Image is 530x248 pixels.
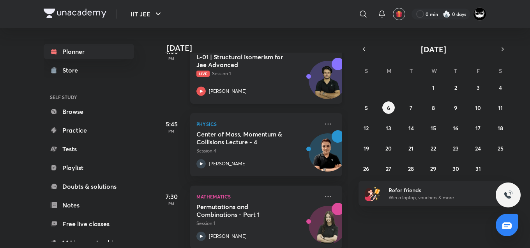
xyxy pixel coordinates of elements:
abbr: October 21, 2025 [408,145,413,152]
abbr: October 15, 2025 [431,124,436,132]
button: October 25, 2025 [494,142,507,154]
p: [PERSON_NAME] [209,88,247,95]
h5: Center of Mass, Momentum & Collisions Lecture - 4 [196,130,293,146]
abbr: October 31, 2025 [475,165,481,172]
h6: SELF STUDY [44,90,134,104]
button: [DATE] [369,44,497,55]
p: Win a laptop, vouchers & more [389,194,484,201]
abbr: October 19, 2025 [364,145,369,152]
abbr: October 28, 2025 [408,165,414,172]
abbr: October 14, 2025 [408,124,414,132]
button: October 2, 2025 [449,81,462,94]
button: October 11, 2025 [494,101,507,114]
button: October 23, 2025 [449,142,462,154]
button: October 16, 2025 [449,122,462,134]
button: IIT JEE [126,6,168,22]
button: October 5, 2025 [360,101,373,114]
button: avatar [393,8,405,20]
abbr: Tuesday [410,67,413,74]
button: October 12, 2025 [360,122,373,134]
button: October 3, 2025 [472,81,484,94]
abbr: October 27, 2025 [386,165,391,172]
button: October 19, 2025 [360,142,373,154]
h5: 7:30 [156,192,187,201]
a: Company Logo [44,9,106,20]
abbr: October 16, 2025 [453,124,458,132]
h4: [DATE] [167,43,350,53]
abbr: October 17, 2025 [475,124,481,132]
abbr: October 30, 2025 [452,165,459,172]
p: Session 1 [196,70,319,77]
div: Store [62,66,83,75]
abbr: Friday [477,67,480,74]
abbr: Saturday [499,67,502,74]
p: Mathematics [196,192,319,201]
abbr: October 24, 2025 [475,145,481,152]
span: [DATE] [421,44,446,55]
button: October 28, 2025 [405,162,417,175]
abbr: October 2, 2025 [454,84,457,91]
abbr: October 11, 2025 [498,104,503,112]
button: October 20, 2025 [382,142,395,154]
button: October 30, 2025 [449,162,462,175]
button: October 18, 2025 [494,122,507,134]
p: Session 4 [196,147,319,154]
p: Session 1 [196,220,319,227]
abbr: October 10, 2025 [475,104,481,112]
abbr: October 25, 2025 [498,145,503,152]
abbr: October 3, 2025 [477,84,480,91]
button: October 14, 2025 [405,122,417,134]
button: October 7, 2025 [405,101,417,114]
button: October 29, 2025 [427,162,440,175]
a: Notes [44,197,134,213]
a: Planner [44,44,134,59]
button: October 24, 2025 [472,142,484,154]
abbr: October 18, 2025 [498,124,503,132]
img: ttu [503,190,513,200]
abbr: October 20, 2025 [385,145,392,152]
a: Store [44,62,134,78]
abbr: October 1, 2025 [432,84,435,91]
p: PM [156,56,187,61]
img: avatar [396,11,403,18]
a: Practice [44,122,134,138]
p: [PERSON_NAME] [209,233,247,240]
abbr: October 6, 2025 [387,104,390,112]
img: ARSH Khan [473,7,486,21]
button: October 4, 2025 [494,81,507,94]
abbr: October 29, 2025 [430,165,436,172]
abbr: Thursday [454,67,457,74]
h5: Permutations and Combinations - Part 1 [196,203,293,218]
button: October 21, 2025 [405,142,417,154]
abbr: October 8, 2025 [432,104,435,112]
img: Avatar [309,65,346,103]
a: Playlist [44,160,134,175]
button: October 27, 2025 [382,162,395,175]
h5: 5:45 [156,119,187,129]
abbr: October 26, 2025 [363,165,369,172]
a: Browse [44,104,134,119]
h5: L-01 | Structural isomerism for Jee Advanced [196,53,293,69]
abbr: October 22, 2025 [431,145,436,152]
abbr: Sunday [365,67,368,74]
abbr: October 12, 2025 [364,124,369,132]
p: PM [156,129,187,133]
img: streak [443,10,450,18]
button: October 10, 2025 [472,101,484,114]
button: October 17, 2025 [472,122,484,134]
button: October 15, 2025 [427,122,440,134]
p: Physics [196,119,319,129]
a: Tests [44,141,134,157]
span: Live [196,71,210,77]
button: October 31, 2025 [472,162,484,175]
h6: Refer friends [389,186,484,194]
abbr: October 9, 2025 [454,104,457,112]
img: Avatar [309,210,346,248]
abbr: October 4, 2025 [499,84,502,91]
button: October 6, 2025 [382,101,395,114]
button: October 26, 2025 [360,162,373,175]
button: October 1, 2025 [427,81,440,94]
img: referral [365,186,380,201]
a: Free live classes [44,216,134,232]
img: Avatar [309,138,346,175]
